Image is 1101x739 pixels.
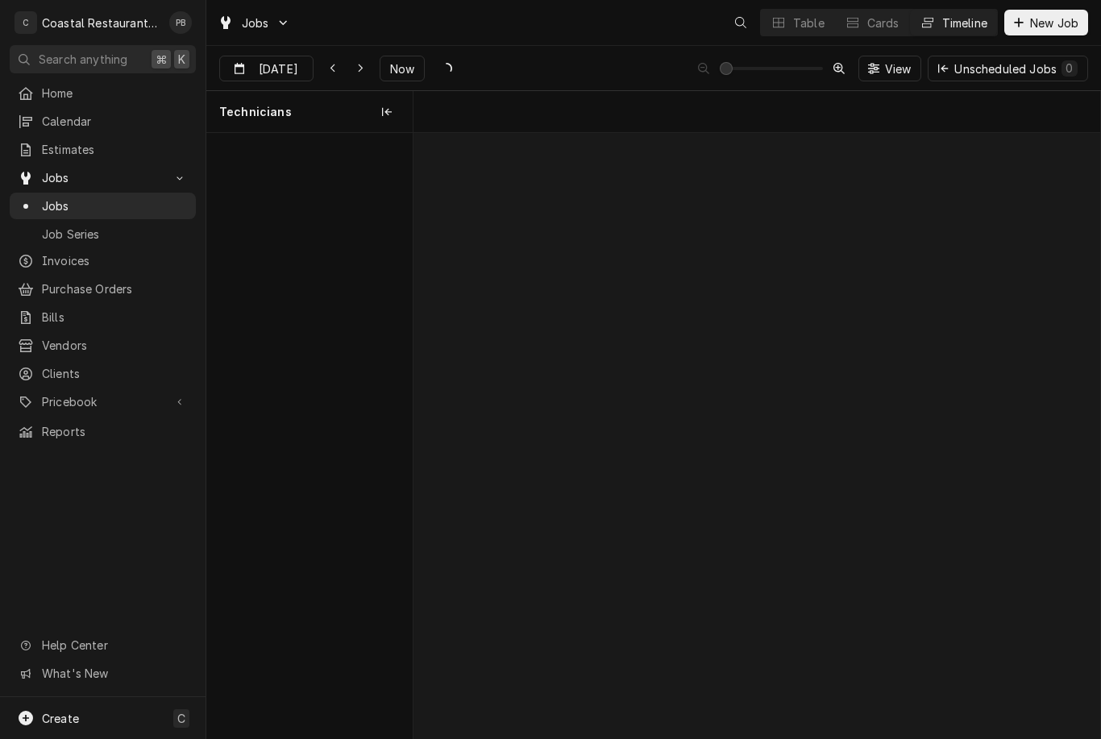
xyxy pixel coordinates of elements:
span: Vendors [42,337,188,354]
div: normal [413,133,1100,739]
span: Search anything [39,51,127,68]
span: K [178,51,185,68]
button: New Job [1004,10,1088,35]
div: C [15,11,37,34]
span: Reports [42,423,188,440]
span: Technicians [219,104,292,120]
a: Estimates [10,136,196,163]
span: Job Series [42,226,188,243]
div: PB [169,11,192,34]
button: [DATE] [219,56,314,81]
span: Estimates [42,141,188,158]
span: Home [42,85,188,102]
a: Job Series [10,221,196,247]
span: Jobs [42,197,188,214]
div: 0 [1065,60,1074,77]
a: Invoices [10,247,196,274]
button: Search anything⌘K [10,45,196,73]
span: Help Center [42,637,186,654]
a: Clients [10,360,196,387]
span: View [882,60,915,77]
a: Jobs [10,193,196,219]
a: Go to Jobs [211,10,297,36]
span: Pricebook [42,393,164,410]
span: ⌘ [156,51,167,68]
div: Cards [867,15,899,31]
div: Table [793,15,825,31]
a: Home [10,80,196,106]
button: Unscheduled Jobs0 [928,56,1088,81]
span: Now [387,60,418,77]
div: Timeline [942,15,987,31]
a: Go to Help Center [10,632,196,658]
a: Go to Jobs [10,164,196,191]
a: Bills [10,304,196,330]
span: Jobs [42,169,164,186]
span: Create [42,712,79,725]
span: Jobs [242,15,269,31]
a: Reports [10,418,196,445]
span: What's New [42,665,186,682]
span: C [177,710,185,727]
div: left [206,133,413,739]
a: Go to What's New [10,660,196,687]
div: Coastal Restaurant Repair [42,15,160,31]
a: Vendors [10,332,196,359]
span: Invoices [42,252,188,269]
div: Technicians column. SPACE for context menu [206,91,413,133]
a: Purchase Orders [10,276,196,302]
button: Now [380,56,425,81]
div: Phill Blush's Avatar [169,11,192,34]
span: Clients [42,365,188,382]
button: View [858,56,922,81]
span: Calendar [42,113,188,130]
div: Unscheduled Jobs [954,60,1078,77]
a: Go to Pricebook [10,388,196,415]
span: Purchase Orders [42,280,188,297]
span: Bills [42,309,188,326]
span: New Job [1027,15,1082,31]
a: Calendar [10,108,196,135]
button: Open search [728,10,754,35]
